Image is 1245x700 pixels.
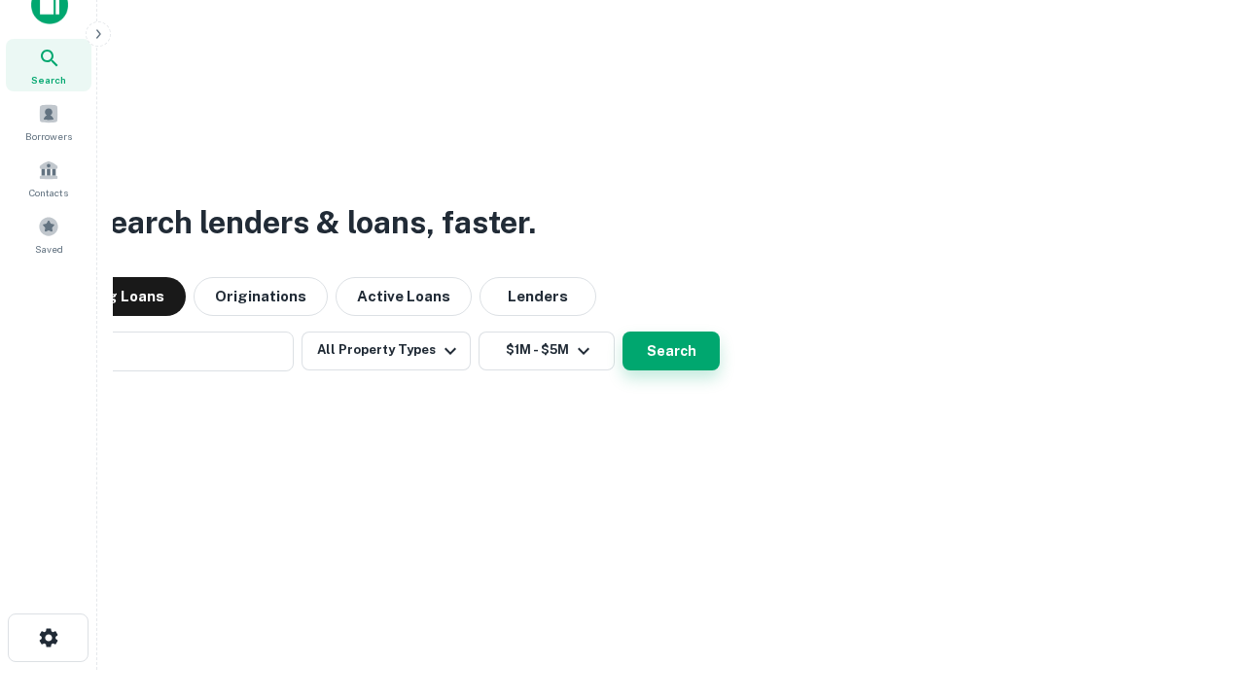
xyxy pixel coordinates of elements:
[25,128,72,144] span: Borrowers
[35,241,63,257] span: Saved
[6,152,91,204] a: Contacts
[31,72,66,87] span: Search
[1148,544,1245,638] iframe: Chat Widget
[479,332,615,370] button: $1M - $5M
[480,277,596,316] button: Lenders
[194,277,328,316] button: Originations
[6,95,91,148] a: Borrowers
[6,39,91,91] a: Search
[29,185,68,200] span: Contacts
[89,199,536,246] h3: Search lenders & loans, faster.
[302,332,471,370] button: All Property Types
[622,332,720,370] button: Search
[6,208,91,261] a: Saved
[336,277,472,316] button: Active Loans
